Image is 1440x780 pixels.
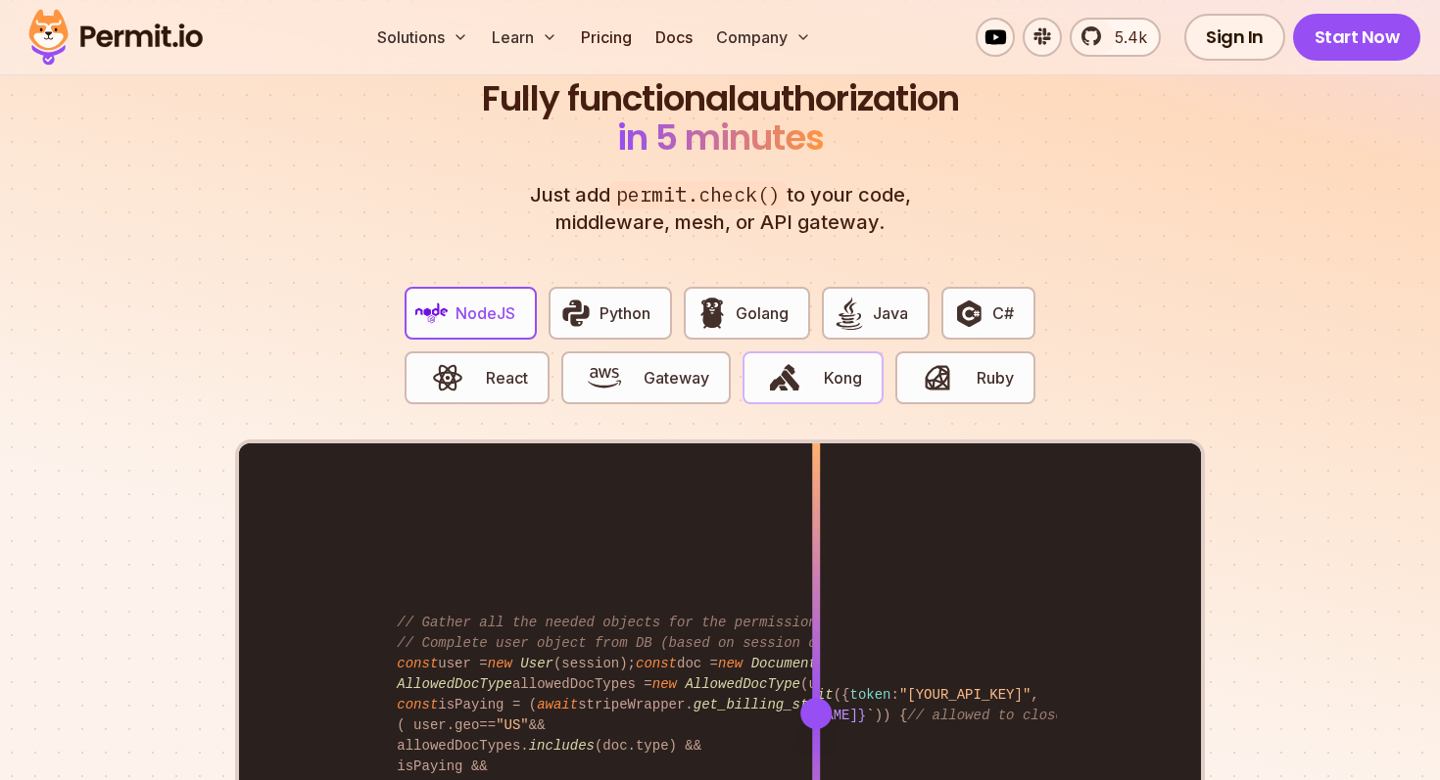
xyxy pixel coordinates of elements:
[455,717,479,733] span: geo
[486,366,528,390] span: React
[751,656,817,671] span: Document
[921,361,954,394] img: Ruby
[431,361,464,394] img: React
[992,301,1014,325] span: C#
[694,697,841,712] span: get_billing_status
[685,676,800,692] span: AllowedDocType
[600,301,650,325] span: Python
[636,738,669,754] span: type
[397,697,438,712] span: const
[899,687,1031,703] span: "[YOUR_API_KEY]"
[833,297,866,330] img: Java
[588,361,621,394] img: Gateway
[20,4,212,70] img: Permit logo
[369,18,476,57] button: Solutions
[496,717,529,733] span: "US"
[537,697,578,712] span: await
[873,301,908,325] span: Java
[644,366,709,390] span: Gateway
[652,676,677,692] span: new
[508,181,932,236] p: Just add to your code, middleware, mesh, or API gateway.
[977,366,1014,390] span: Ruby
[648,18,700,57] a: Docs
[907,708,1113,723] span: // allowed to close issue
[696,297,729,330] img: Golang
[1293,14,1421,61] a: Start Now
[488,656,512,671] span: new
[1070,18,1161,57] a: 5.4k
[477,79,963,158] h2: authorization
[849,687,890,703] span: token
[824,366,862,390] span: Kong
[768,361,801,394] img: Kong
[718,656,743,671] span: new
[397,676,512,692] span: AllowedDocType
[559,297,593,330] img: Python
[708,18,819,57] button: Company
[573,18,640,57] a: Pricing
[415,297,449,330] img: NodeJS
[456,301,515,325] span: NodeJS
[397,615,866,630] span: // Gather all the needed objects for the permission check
[1103,25,1147,49] span: 5.4k
[610,181,787,209] span: permit.check()
[484,18,565,57] button: Learn
[736,301,789,325] span: Golang
[397,635,1047,651] span: // Complete user object from DB (based on session object, only 3 DB queries...)
[520,656,553,671] span: User
[952,297,985,330] img: C#
[529,738,595,754] span: includes
[397,656,438,671] span: const
[482,79,737,118] span: Fully functional
[1184,14,1285,61] a: Sign In
[636,656,677,671] span: const
[617,113,824,162] span: in 5 minutes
